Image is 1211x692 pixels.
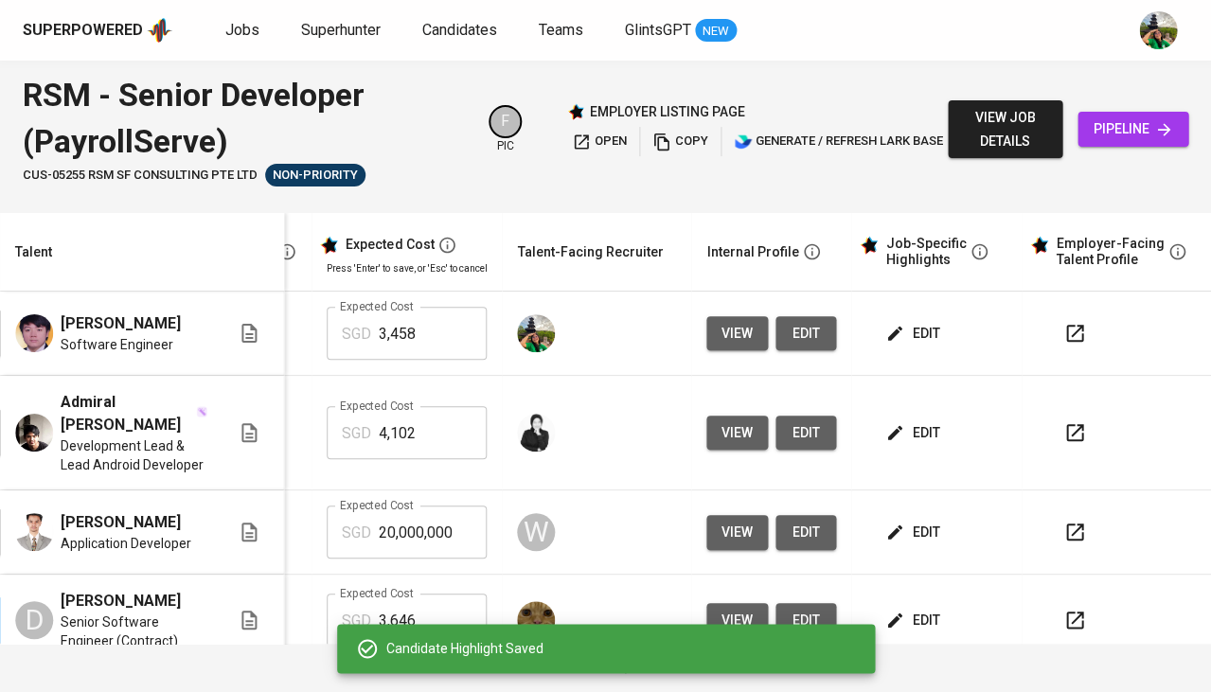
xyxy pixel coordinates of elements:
[15,314,53,352] img: Ryan GUNAWAN
[23,72,466,164] div: RSM - Senior Developer (PayrollServe)
[791,322,821,346] span: edit
[963,106,1047,152] span: view job details
[61,312,181,335] span: [PERSON_NAME]
[327,261,487,275] p: Press 'Enter' to save, or 'Esc' to cancel
[489,105,522,154] div: pic
[791,421,821,445] span: edit
[539,19,587,43] a: Teams
[885,236,966,269] div: Job-Specific Highlights
[572,131,627,152] span: open
[775,316,836,351] button: edit
[225,21,259,39] span: Jobs
[61,534,191,553] span: Application Developer
[889,421,939,445] span: edit
[734,131,943,152] span: generate / refresh lark base
[301,19,384,43] a: Superhunter
[517,414,555,452] img: medwi@glints.com
[23,167,258,185] span: CUS-05255 RSM SF CONSULTING PTE LTD
[346,237,434,254] div: Expected Cost
[1056,236,1164,269] div: Employer-Facing Talent Profile
[721,521,753,544] span: view
[61,436,207,474] span: Development Lead & Lead Android Developer
[61,612,207,650] span: Senior Software Engineer (Contract)
[948,100,1062,158] button: view job details
[721,609,753,632] span: view
[489,105,522,138] div: F
[225,19,263,43] a: Jobs
[1077,112,1188,147] a: pipeline
[882,416,947,451] button: edit
[775,416,836,451] button: edit
[539,21,583,39] span: Teams
[517,314,555,352] img: eva@glints.com
[23,20,143,42] div: Superpowered
[61,391,194,436] span: Admiral [PERSON_NAME]
[1139,11,1177,49] img: eva@glints.com
[517,601,555,639] img: ec6c0910-f960-4a00-a8f8-c5744e41279e.jpg
[889,609,939,632] span: edit
[342,323,371,346] p: SGD
[734,133,753,151] img: lark
[590,102,745,121] p: employer listing page
[706,603,768,638] button: view
[1093,117,1173,141] span: pipeline
[775,515,836,550] button: edit
[791,609,821,632] span: edit
[386,639,860,658] div: Candidate Highlight Saved
[61,511,181,534] span: [PERSON_NAME]
[859,236,878,255] img: glints_star.svg
[695,22,737,41] span: NEW
[729,127,948,156] button: lark generate / refresh lark base
[882,316,947,351] button: edit
[648,127,713,156] button: copy
[706,240,798,264] div: Internal Profile
[61,335,173,354] span: Software Engineer
[422,19,501,43] a: Candidates
[706,515,768,550] button: view
[775,603,836,638] button: edit
[61,590,181,612] span: [PERSON_NAME]
[889,521,939,544] span: edit
[882,515,947,550] button: edit
[721,322,753,346] span: view
[882,603,947,638] button: edit
[652,131,708,152] span: copy
[342,422,371,445] p: SGD
[319,236,338,255] img: glints_star.svg
[265,167,365,185] span: Non-Priority
[265,164,365,186] div: Talent(s) in Pipeline’s Final Stages
[147,16,172,44] img: app logo
[517,240,663,264] div: Talent-Facing Recruiter
[791,521,821,544] span: edit
[422,21,497,39] span: Candidates
[625,21,691,39] span: GlintsGPT
[706,316,768,351] button: view
[15,513,53,551] img: Ilham Patri
[1029,236,1048,255] img: glints_star.svg
[301,21,381,39] span: Superhunter
[721,421,753,445] span: view
[889,322,939,346] span: edit
[517,513,555,551] div: W
[15,601,53,639] div: D
[706,416,768,451] button: view
[196,406,207,417] img: magic_wand.svg
[625,19,737,43] a: GlintsGPT NEW
[15,414,53,452] img: Admiral Sultano Harly
[342,522,371,544] p: SGD
[342,610,371,632] p: SGD
[15,240,52,264] div: Talent
[567,103,584,120] img: Glints Star
[567,127,632,156] button: open
[23,16,172,44] a: Superpoweredapp logo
